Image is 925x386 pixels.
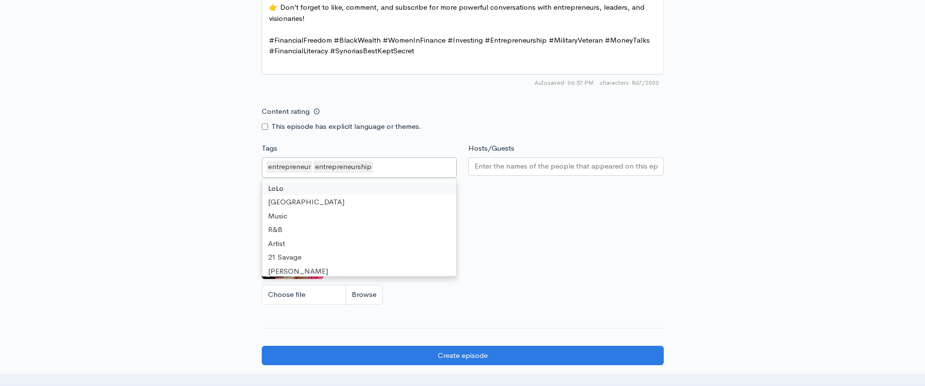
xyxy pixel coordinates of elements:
span: 👉 Don’t forget to like, comment, and subscribe for more powerful conversations with entrepreneurs... [269,2,646,23]
label: Hosts/Guests [468,143,514,154]
div: LoLo [262,182,457,196]
div: [PERSON_NAME] [262,264,457,278]
div: Artist [262,237,457,251]
span: 867/2000 [599,78,659,87]
div: R&B [262,223,457,237]
div: [GEOGRAPHIC_DATA] [262,195,457,209]
span: Autosaved: 06:57 PM [535,78,594,87]
input: Create episode [262,346,664,366]
span: #FinancialFreedom #BlackWealth #WomenInFinance #Investing #Entrepreneurship #MilitaryVeteran #Mon... [269,35,652,56]
div: Music [262,209,457,223]
label: Tags [262,143,277,154]
input: Enter the names of the people that appeared on this episode [475,161,657,172]
div: entrepreneurship [313,161,373,173]
label: This episode has explicit language or themes. [271,121,421,132]
div: entrepreneur [267,161,312,173]
div: 21 Savage [262,250,457,264]
label: Content rating [262,102,310,122]
small: If no artwork is selected your default podcast artwork will be used [262,204,664,214]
